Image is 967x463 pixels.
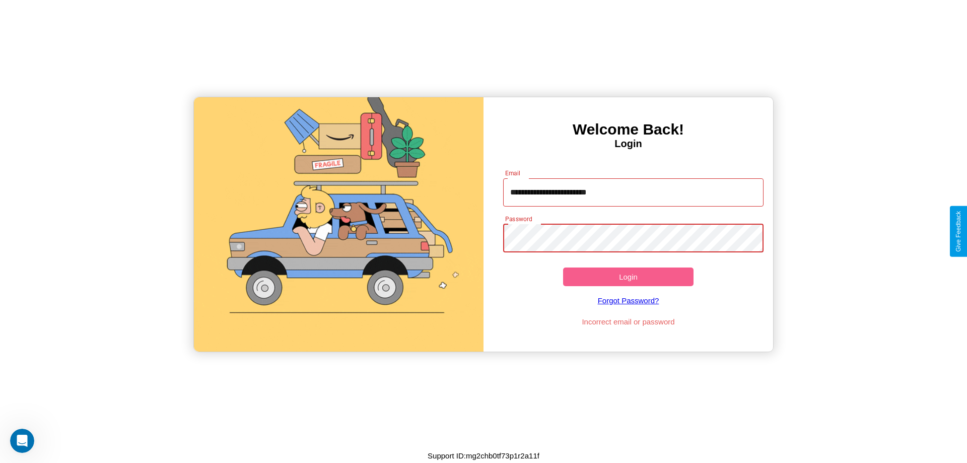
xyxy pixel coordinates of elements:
h4: Login [483,138,773,150]
a: Forgot Password? [498,286,759,315]
button: Login [563,268,694,286]
img: gif [194,97,483,352]
label: Email [505,169,521,177]
div: Give Feedback [955,211,962,252]
p: Incorrect email or password [498,315,759,328]
iframe: Intercom live chat [10,429,34,453]
p: Support ID: mg2chb0tf73p1r2a11f [428,449,539,462]
label: Password [505,215,532,223]
h3: Welcome Back! [483,121,773,138]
